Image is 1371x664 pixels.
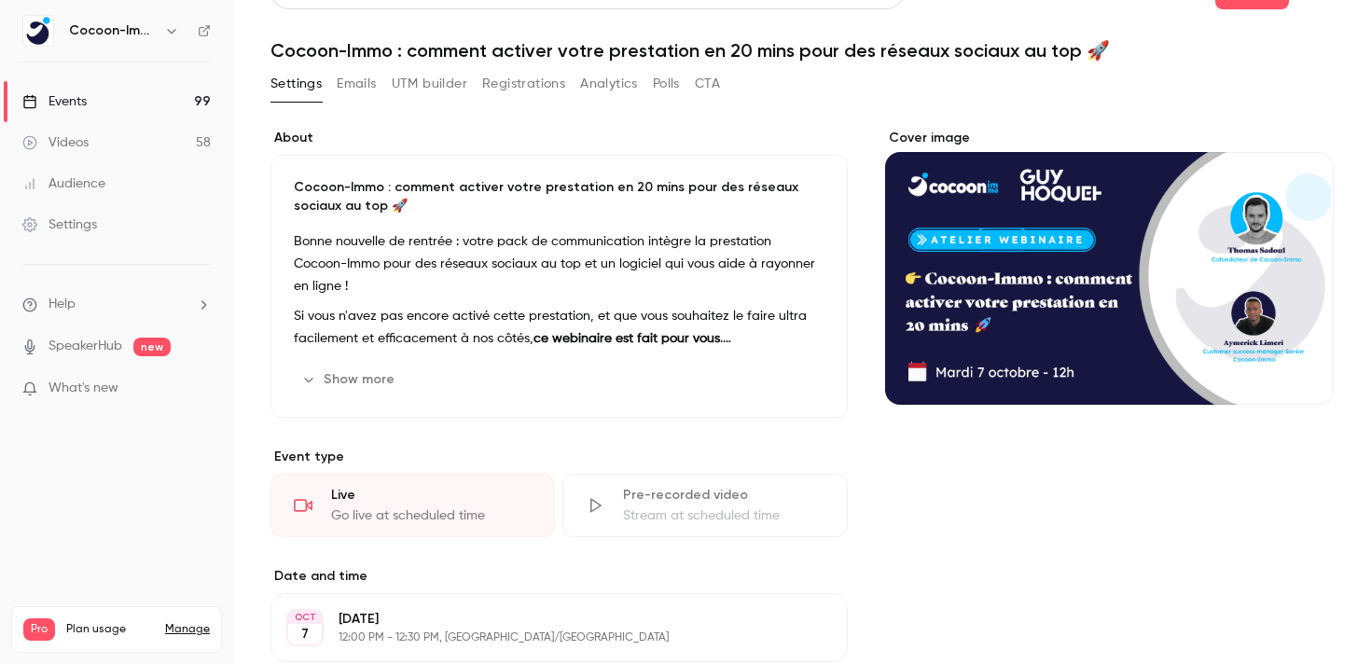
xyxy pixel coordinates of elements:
strong: ce webinaire est fait pour vous [533,332,720,345]
label: Date and time [270,567,848,586]
p: Cocoon-Immo : comment activer votre prestation en 20 mins pour des réseaux sociaux au top 🚀 [294,178,824,215]
p: Event type [270,448,848,466]
span: What's new [48,379,118,398]
p: 12:00 PM - 12:30 PM, [GEOGRAPHIC_DATA]/[GEOGRAPHIC_DATA] [339,630,749,645]
div: OCT [288,611,322,624]
span: Help [48,295,76,314]
button: Analytics [580,69,638,99]
div: Pre-recorded video [623,486,824,505]
div: LiveGo live at scheduled time [270,474,555,537]
div: Live [331,486,532,505]
span: Pro [23,618,55,641]
div: Videos [22,133,89,152]
span: new [133,338,171,356]
p: 7 [301,625,309,643]
button: Emails [337,69,376,99]
a: SpeakerHub [48,337,122,356]
div: Pre-recorded videoStream at scheduled time [562,474,847,537]
section: Cover image [885,129,1334,405]
button: UTM builder [392,69,467,99]
div: Audience [22,174,105,193]
button: Polls [653,69,680,99]
h1: Cocoon-Immo : comment activer votre prestation en 20 mins pour des réseaux sociaux au top 🚀 [270,39,1334,62]
iframe: Noticeable Trigger [188,380,211,397]
div: Events [22,92,87,111]
button: CTA [695,69,720,99]
button: Registrations [482,69,565,99]
li: help-dropdown-opener [22,295,211,314]
span: Plan usage [66,622,154,637]
button: Show more [294,365,406,394]
div: Go live at scheduled time [331,506,532,525]
div: Stream at scheduled time [623,506,824,525]
h6: Cocoon-Immo [69,21,157,40]
button: Settings [270,69,322,99]
a: Manage [165,622,210,637]
img: Cocoon-Immo [23,16,53,46]
label: About [270,129,848,147]
p: Bonne nouvelle de rentrée : votre pack de communication intègre la prestation Cocoon-Immo pour de... [294,230,824,297]
p: Si vous n'avez pas encore activé cette prestation, et que vous souhaitez le faire ultra facilemen... [294,305,824,350]
p: [DATE] [339,610,749,629]
label: Cover image [885,129,1334,147]
div: Settings [22,215,97,234]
